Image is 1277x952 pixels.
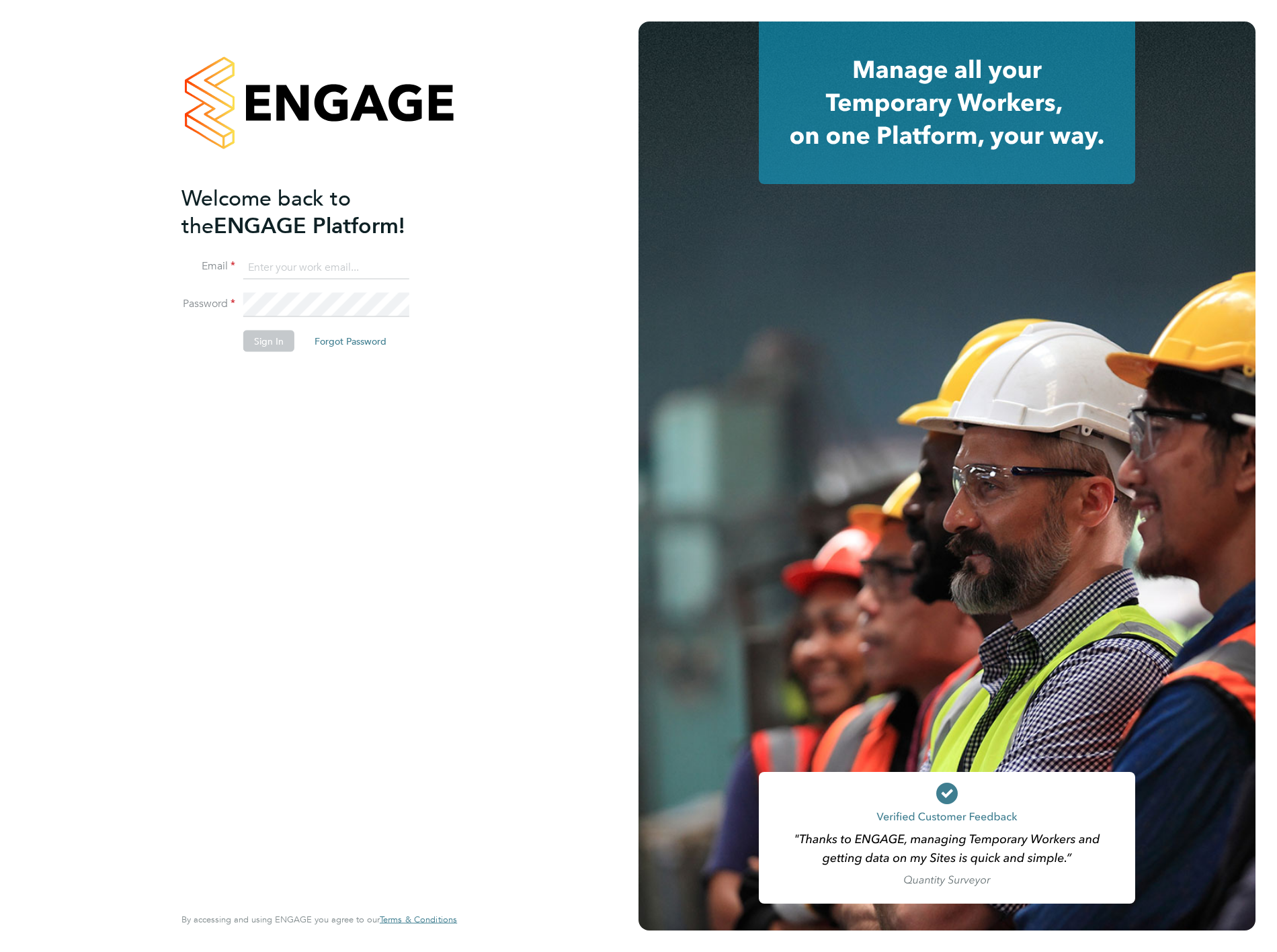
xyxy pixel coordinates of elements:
[243,331,294,352] button: Sign In
[181,259,235,273] label: Email
[181,914,457,925] span: By accessing and using ENGAGE you agree to our
[181,297,235,311] label: Password
[380,914,457,925] span: Terms & Conditions
[304,331,397,352] button: Forgot Password
[181,185,351,239] span: Welcome back to the
[380,914,457,925] a: Terms & Conditions
[181,184,444,239] h2: ENGAGE Platform!
[243,255,409,279] input: Enter your work email...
